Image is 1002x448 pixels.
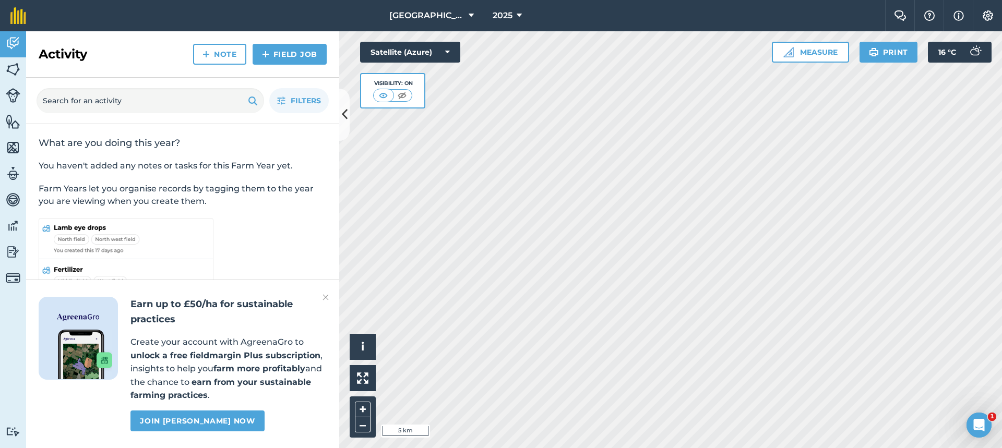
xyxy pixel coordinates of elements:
[988,413,996,421] span: 1
[6,218,20,234] img: svg+xml;base64,PD94bWwgdmVyc2lvbj0iMS4wIiBlbmNvZGluZz0idXRmLTgiPz4KPCEtLSBHZW5lcmF0b3I6IEFkb2JlIE...
[493,9,512,22] span: 2025
[396,90,409,101] img: svg+xml;base64,PHN2ZyB4bWxucz0iaHR0cDovL3d3dy53My5vcmcvMjAwMC9zdmciIHdpZHRoPSI1MCIgaGVpZ2h0PSI0MC...
[39,160,327,172] p: You haven't added any notes or tasks for this Farm Year yet.
[130,410,264,431] a: Join [PERSON_NAME] now
[772,42,849,63] button: Measure
[6,88,20,103] img: svg+xml;base64,PD94bWwgdmVyc2lvbj0iMS4wIiBlbmNvZGluZz0idXRmLTgiPz4KPCEtLSBHZW5lcmF0b3I6IEFkb2JlIE...
[377,90,390,101] img: svg+xml;base64,PHN2ZyB4bWxucz0iaHR0cDovL3d3dy53My5vcmcvMjAwMC9zdmciIHdpZHRoPSI1MCIgaGVpZ2h0PSI0MC...
[6,166,20,181] img: svg+xml;base64,PD94bWwgdmVyc2lvbj0iMS4wIiBlbmNvZGluZz0idXRmLTgiPz4KPCEtLSBHZW5lcmF0b3I6IEFkb2JlIE...
[6,427,20,437] img: svg+xml;base64,PD94bWwgdmVyc2lvbj0iMS4wIiBlbmNvZGluZz0idXRmLTgiPz4KPCEtLSBHZW5lcmF0b3I6IEFkb2JlIE...
[6,62,20,77] img: svg+xml;base64,PHN2ZyB4bWxucz0iaHR0cDovL3d3dy53My5vcmcvMjAwMC9zdmciIHdpZHRoPSI1NiIgaGVpZ2h0PSI2MC...
[360,42,460,63] button: Satellite (Azure)
[130,297,327,327] h2: Earn up to £50/ha for sustainable practices
[202,48,210,60] img: svg+xml;base64,PHN2ZyB4bWxucz0iaHR0cDovL3d3dy53My5vcmcvMjAwMC9zdmciIHdpZHRoPSIxNCIgaGVpZ2h0PSIyNC...
[253,44,327,65] a: Field Job
[39,46,87,63] h2: Activity
[361,340,364,353] span: i
[6,271,20,285] img: svg+xml;base64,PD94bWwgdmVyc2lvbj0iMS4wIiBlbmNvZGluZz0idXRmLTgiPz4KPCEtLSBHZW5lcmF0b3I6IEFkb2JlIE...
[869,46,879,58] img: svg+xml;base64,PHN2ZyB4bWxucz0iaHR0cDovL3d3dy53My5vcmcvMjAwMC9zdmciIHdpZHRoPSIxOSIgaGVpZ2h0PSIyNC...
[58,330,112,379] img: Screenshot of the Gro app
[860,42,918,63] button: Print
[39,183,327,208] p: Farm Years let you organise records by tagging them to the year you are viewing when you create t...
[6,140,20,155] img: svg+xml;base64,PHN2ZyB4bWxucz0iaHR0cDovL3d3dy53My5vcmcvMjAwMC9zdmciIHdpZHRoPSI1NiIgaGVpZ2h0PSI2MC...
[269,88,329,113] button: Filters
[262,48,269,60] img: svg+xml;base64,PHN2ZyB4bWxucz0iaHR0cDovL3d3dy53My5vcmcvMjAwMC9zdmciIHdpZHRoPSIxNCIgaGVpZ2h0PSIyNC...
[6,192,20,208] img: svg+xml;base64,PD94bWwgdmVyc2lvbj0iMS4wIiBlbmNvZGluZz0idXRmLTgiPz4KPCEtLSBHZW5lcmF0b3I6IEFkb2JlIE...
[37,88,264,113] input: Search for an activity
[967,413,992,438] iframe: Intercom live chat
[938,42,956,63] span: 16 ° C
[373,79,413,88] div: Visibility: On
[355,417,371,432] button: –
[323,291,329,304] img: svg+xml;base64,PHN2ZyB4bWxucz0iaHR0cDovL3d3dy53My5vcmcvMjAwMC9zdmciIHdpZHRoPSIyMiIgaGVpZ2h0PSIzMC...
[193,44,246,65] a: Note
[357,372,368,384] img: Four arrows, one pointing top left, one top right, one bottom right and the last bottom left
[928,42,992,63] button: 16 °C
[923,10,936,21] img: A question mark icon
[291,95,321,106] span: Filters
[130,350,320,360] strong: unlock a free fieldmargin Plus subscription
[130,377,311,401] strong: earn from your sustainable farming practices
[982,10,994,21] img: A cog icon
[355,402,371,417] button: +
[350,334,376,360] button: i
[130,335,327,402] p: Create your account with AgreenaGro to , insights to help you and the chance to .
[248,94,258,107] img: svg+xml;base64,PHN2ZyB4bWxucz0iaHR0cDovL3d3dy53My5vcmcvMjAwMC9zdmciIHdpZHRoPSIxOSIgaGVpZ2h0PSIyNC...
[39,137,327,149] h2: What are you doing this year?
[213,364,305,373] strong: farm more profitably
[6,114,20,129] img: svg+xml;base64,PHN2ZyB4bWxucz0iaHR0cDovL3d3dy53My5vcmcvMjAwMC9zdmciIHdpZHRoPSI1NiIgaGVpZ2h0PSI2MC...
[389,9,464,22] span: [GEOGRAPHIC_DATA]
[10,7,26,24] img: fieldmargin Logo
[783,47,794,57] img: Ruler icon
[6,35,20,51] img: svg+xml;base64,PD94bWwgdmVyc2lvbj0iMS4wIiBlbmNvZGluZz0idXRmLTgiPz4KPCEtLSBHZW5lcmF0b3I6IEFkb2JlIE...
[894,10,906,21] img: Two speech bubbles overlapping with the left bubble in the forefront
[964,42,985,63] img: svg+xml;base64,PD94bWwgdmVyc2lvbj0iMS4wIiBlbmNvZGluZz0idXRmLTgiPz4KPCEtLSBHZW5lcmF0b3I6IEFkb2JlIE...
[6,244,20,260] img: svg+xml;base64,PD94bWwgdmVyc2lvbj0iMS4wIiBlbmNvZGluZz0idXRmLTgiPz4KPCEtLSBHZW5lcmF0b3I6IEFkb2JlIE...
[953,9,964,22] img: svg+xml;base64,PHN2ZyB4bWxucz0iaHR0cDovL3d3dy53My5vcmcvMjAwMC9zdmciIHdpZHRoPSIxNyIgaGVpZ2h0PSIxNy...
